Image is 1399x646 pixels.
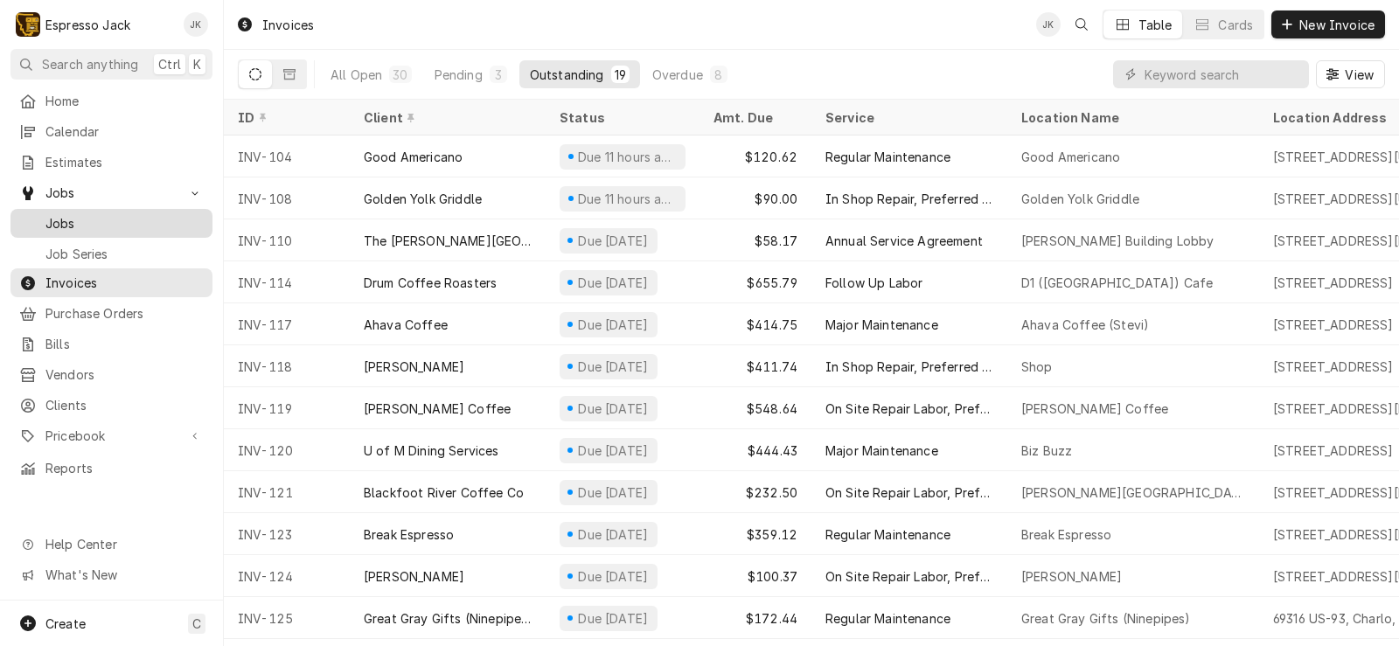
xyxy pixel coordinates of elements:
div: Break Espresso [1021,525,1111,544]
a: Purchase Orders [10,299,212,328]
input: Keyword search [1145,60,1300,88]
div: $120.62 [699,135,811,177]
div: Client [364,108,528,127]
button: View [1316,60,1385,88]
div: $444.43 [699,429,811,471]
div: In Shop Repair, Preferred Rate [825,358,993,376]
span: Clients [45,396,204,414]
span: Calendar [45,122,204,141]
div: Due [DATE] [576,358,651,376]
span: Invoices [45,274,204,292]
span: New Invoice [1296,16,1378,34]
div: JK [1036,12,1061,37]
div: $90.00 [699,177,811,219]
span: C [192,615,201,633]
div: Good Americano [1021,148,1120,166]
div: Annual Service Agreement [825,232,983,250]
span: What's New [45,566,202,584]
div: [PERSON_NAME] Building Lobby [1021,232,1214,250]
div: $411.74 [699,345,811,387]
a: Estimates [10,148,212,177]
div: Jack Kehoe's Avatar [184,12,208,37]
div: Pending [435,66,483,84]
div: U of M Dining Services [364,441,499,460]
div: Biz Buzz [1021,441,1072,460]
div: [STREET_ADDRESS] [1273,316,1394,334]
span: Jobs [45,184,177,202]
div: INV-120 [224,429,350,471]
a: Go to Jobs [10,178,212,207]
div: $232.50 [699,471,811,513]
span: Job Series [45,245,204,263]
a: Vendors [10,360,212,389]
div: E [16,12,40,37]
div: INV-114 [224,261,350,303]
a: Go to Pricebook [10,421,212,450]
div: Due [DATE] [576,567,651,586]
div: INV-121 [224,471,350,513]
a: Clients [10,391,212,420]
span: Help Center [45,535,202,553]
div: [PERSON_NAME] [1021,567,1122,586]
div: Due [DATE] [576,232,651,250]
div: JK [184,12,208,37]
a: Invoices [10,268,212,297]
div: Due [DATE] [576,609,651,628]
div: Golden Yolk Griddle [364,190,482,208]
div: D1 ([GEOGRAPHIC_DATA]) Cafe [1021,274,1213,292]
div: 19 [615,66,626,84]
div: 30 [393,66,407,84]
button: Open search [1068,10,1096,38]
div: Drum Coffee Roasters [364,274,497,292]
div: Amt. Due [713,108,794,127]
div: 3 [493,66,504,84]
div: $655.79 [699,261,811,303]
div: Golden Yolk Griddle [1021,190,1139,208]
div: INV-104 [224,135,350,177]
div: Due [DATE] [576,483,651,502]
div: $172.44 [699,597,811,639]
div: Cards [1218,16,1253,34]
div: Jack Kehoe's Avatar [1036,12,1061,37]
div: Table [1138,16,1173,34]
div: [STREET_ADDRESS] [1273,358,1394,376]
span: Search anything [42,55,138,73]
div: All Open [331,66,382,84]
a: Go to What's New [10,560,212,589]
a: Reports [10,454,212,483]
div: Major Maintenance [825,441,938,460]
div: [PERSON_NAME] [364,358,464,376]
a: Home [10,87,212,115]
div: INV-125 [224,597,350,639]
div: Blackfoot River Coffee Co [364,483,524,502]
span: Purchase Orders [45,304,204,323]
div: INV-119 [224,387,350,429]
div: Major Maintenance [825,316,938,334]
div: Outstanding [530,66,604,84]
div: INV-123 [224,513,350,555]
div: On Site Repair Labor, Prefered Rate, Regular Hours [825,399,993,418]
div: Break Espresso [364,525,454,544]
div: Due 11 hours ago [576,148,679,166]
div: [PERSON_NAME] Coffee [364,399,511,418]
div: $58.17 [699,219,811,261]
div: $414.75 [699,303,811,345]
span: Home [45,92,204,110]
div: [PERSON_NAME] [364,567,464,586]
div: Status [560,108,682,127]
div: Regular Maintenance [825,148,950,166]
span: Ctrl [158,55,181,73]
div: Overdue [652,66,703,84]
div: Regular Maintenance [825,525,950,544]
div: Service [825,108,990,127]
span: K [193,55,201,73]
div: Due [DATE] [576,441,651,460]
div: On Site Repair Labor, Prefered Rate, Regular Hours [825,483,993,502]
div: Due [DATE] [576,525,651,544]
div: Ahava Coffee (Stevi) [1021,316,1149,334]
div: Great Gray Gifts (Ninepipes) [1021,609,1190,628]
div: INV-124 [224,555,350,597]
div: Espresso Jack [45,16,130,34]
div: $100.37 [699,555,811,597]
div: [PERSON_NAME] Coffee [1021,399,1168,418]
